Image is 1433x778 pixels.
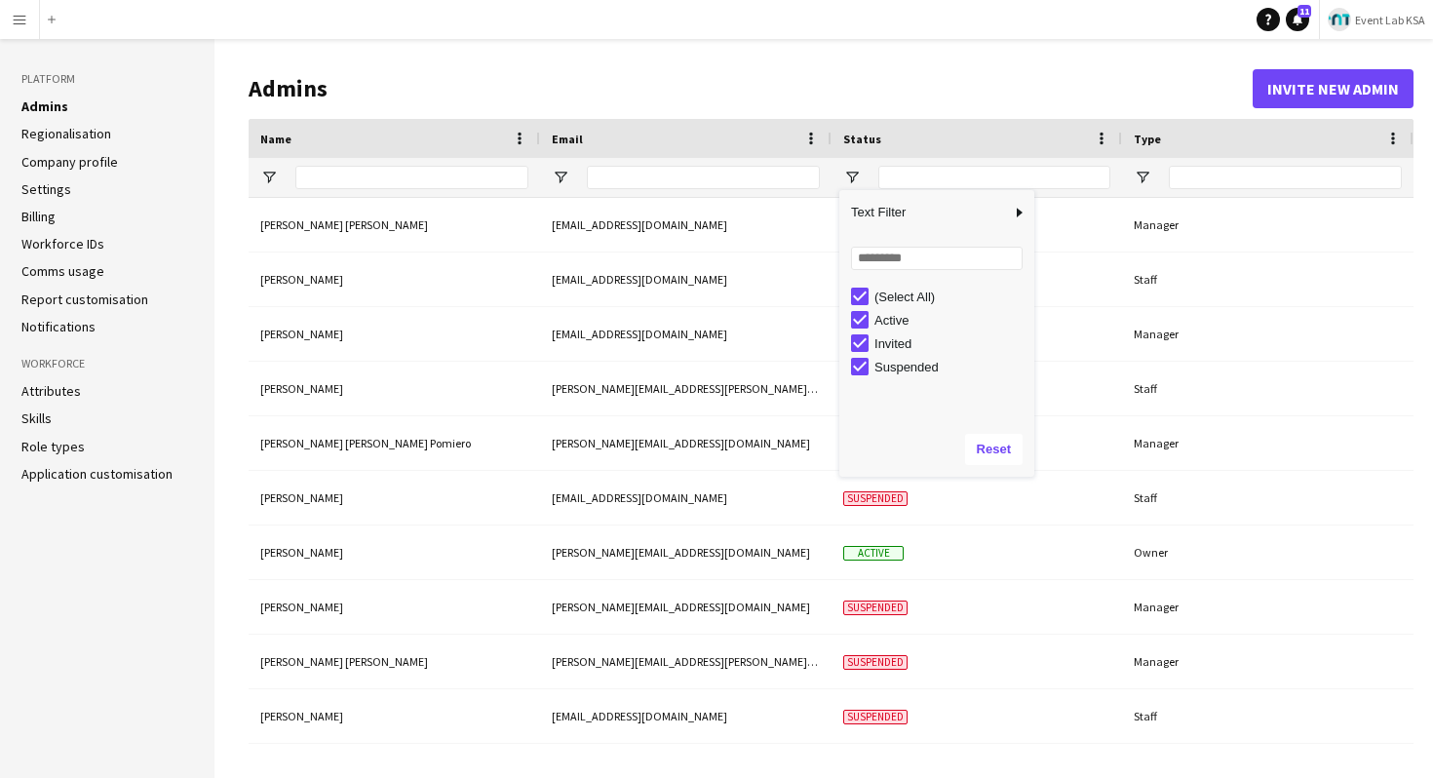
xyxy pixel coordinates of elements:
[21,409,52,427] a: Skills
[874,313,1028,328] div: Active
[843,546,904,561] span: Active
[540,471,832,525] div: [EMAIL_ADDRESS][DOMAIN_NAME]
[851,247,1023,270] input: Search filter values
[552,132,583,146] span: Email
[839,190,1034,477] div: Column Filter
[1122,307,1414,361] div: Manager
[843,655,908,670] span: Suspended
[540,635,832,688] div: [PERSON_NAME][EMAIL_ADDRESS][PERSON_NAME][DOMAIN_NAME]
[843,601,908,615] span: Suspended
[1122,525,1414,579] div: Owner
[874,336,1028,351] div: Invited
[843,491,908,506] span: Suspended
[1122,471,1414,525] div: Staff
[249,416,540,470] div: [PERSON_NAME] [PERSON_NAME] Pomiero
[21,262,104,280] a: Comms usage
[843,710,908,724] span: Suspended
[874,290,1028,304] div: (Select All)
[843,169,861,186] button: Open Filter Menu
[260,132,291,146] span: Name
[21,180,71,198] a: Settings
[1134,169,1151,186] button: Open Filter Menu
[1122,198,1414,252] div: Manager
[249,471,540,525] div: [PERSON_NAME]
[260,169,278,186] button: Open Filter Menu
[249,362,540,415] div: [PERSON_NAME]
[1122,253,1414,306] div: Staff
[874,360,1028,374] div: Suspended
[1122,635,1414,688] div: Manager
[965,434,1023,465] button: Reset
[839,196,1011,229] span: Text Filter
[1122,689,1414,743] div: Staff
[249,74,1253,103] h1: Admins
[1253,69,1414,108] button: Invite new admin
[21,465,173,483] a: Application customisation
[249,307,540,361] div: [PERSON_NAME]
[1286,8,1309,31] a: 11
[249,635,540,688] div: [PERSON_NAME] [PERSON_NAME]
[540,307,832,361] div: [EMAIL_ADDRESS][DOMAIN_NAME]
[21,153,118,171] a: Company profile
[1122,362,1414,415] div: Staff
[540,580,832,634] div: [PERSON_NAME][EMAIL_ADDRESS][DOMAIN_NAME]
[21,97,68,115] a: Admins
[1122,416,1414,470] div: Manager
[21,438,85,455] a: Role types
[21,235,104,253] a: Workforce IDs
[1297,5,1311,18] span: 11
[1355,13,1425,27] span: Event Lab KSA
[839,285,1034,378] div: Filter List
[1122,580,1414,634] div: Manager
[249,689,540,743] div: [PERSON_NAME]
[21,355,193,372] h3: Workforce
[1134,132,1161,146] span: Type
[21,70,193,88] h3: Platform
[249,580,540,634] div: [PERSON_NAME]
[249,525,540,579] div: [PERSON_NAME]
[21,291,148,308] a: Report customisation
[1169,166,1402,189] input: Type Filter Input
[552,169,569,186] button: Open Filter Menu
[540,416,832,470] div: [PERSON_NAME][EMAIL_ADDRESS][DOMAIN_NAME]
[295,166,528,189] input: Name Filter Input
[843,132,881,146] span: Status
[21,318,96,335] a: Notifications
[249,253,540,306] div: [PERSON_NAME]
[878,166,1110,189] input: Status Filter Input
[21,125,111,142] a: Regionalisation
[249,198,540,252] div: [PERSON_NAME] [PERSON_NAME]
[540,253,832,306] div: [EMAIL_ADDRESS][DOMAIN_NAME]
[540,198,832,252] div: [EMAIL_ADDRESS][DOMAIN_NAME]
[21,208,56,225] a: Billing
[1328,8,1351,31] img: Logo
[21,382,81,400] a: Attributes
[540,525,832,579] div: [PERSON_NAME][EMAIL_ADDRESS][DOMAIN_NAME]
[540,362,832,415] div: [PERSON_NAME][EMAIL_ADDRESS][PERSON_NAME][DOMAIN_NAME]
[540,689,832,743] div: [EMAIL_ADDRESS][DOMAIN_NAME]
[587,166,820,189] input: Email Filter Input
